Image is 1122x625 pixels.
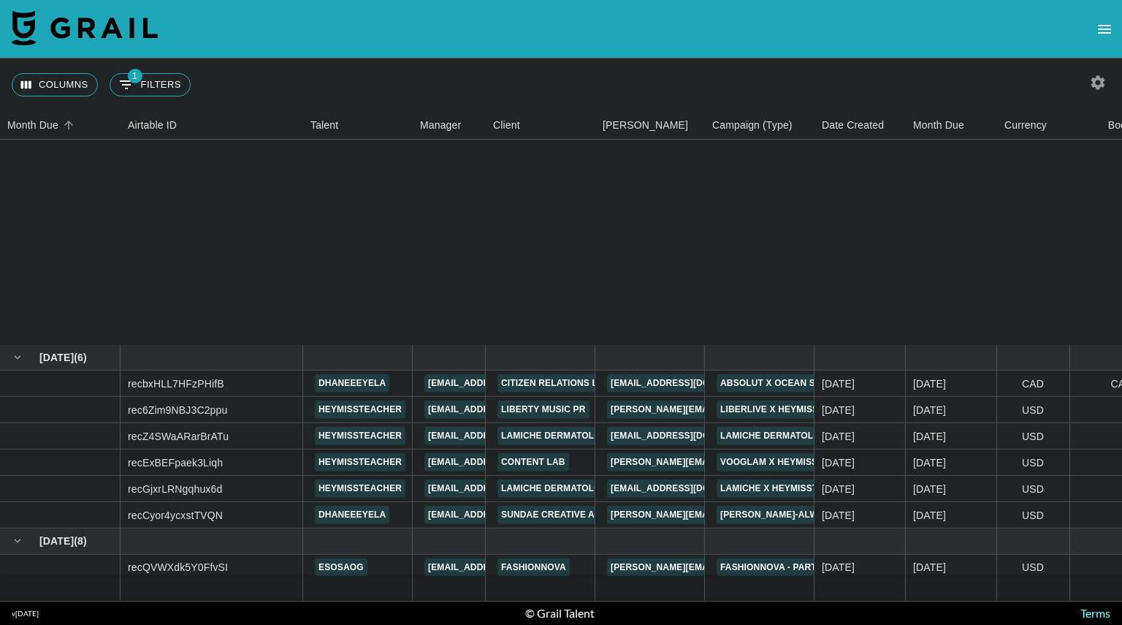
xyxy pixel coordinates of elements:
[822,429,855,444] div: 23/01/2025
[12,609,39,618] div: v [DATE]
[603,111,688,140] div: [PERSON_NAME]
[58,115,79,135] button: Sort
[525,606,595,621] div: © Grail Talent
[497,480,617,498] a: Lamiche Dermatology
[128,508,223,523] div: recCyor4ycxstTVQN
[607,558,920,576] a: [PERSON_NAME][EMAIL_ADDRESS][PERSON_NAME][DOMAIN_NAME]
[7,531,28,551] button: hide children
[12,73,98,96] button: Select columns
[607,374,771,393] a: [EMAIL_ADDRESS][DOMAIN_NAME]
[997,554,1070,580] div: USD
[997,397,1070,423] div: USD
[822,508,855,523] div: 05/06/2025
[997,476,1070,502] div: USD
[128,376,224,391] div: recbxHLL7HFzPHifB
[607,453,845,471] a: [PERSON_NAME][EMAIL_ADDRESS][DOMAIN_NAME]
[303,111,413,140] div: Talent
[712,111,793,140] div: Campaign (Type)
[128,560,228,575] div: recQVWXdk5Y0FfvSI
[913,455,946,470] div: Jun '25
[315,558,367,576] a: esosaog
[997,423,1070,450] div: USD
[497,427,617,445] a: Lamiche Dermatology
[7,111,58,140] div: Month Due
[128,482,222,496] div: recGjxrLRNgqhux6d
[595,111,705,140] div: Booker
[315,506,389,524] a: dhaneeeyela
[913,111,964,140] div: Month Due
[913,482,946,496] div: Jun '25
[128,403,227,417] div: rec6Zim9NBJ3C2ppu
[128,69,142,83] span: 1
[497,453,569,471] a: Content Lab
[128,455,223,470] div: recExBEFpaek3Liqh
[822,482,855,496] div: 18/06/2025
[814,111,906,140] div: Date Created
[12,10,158,45] img: Grail Talent
[493,111,520,140] div: Client
[7,347,28,368] button: hide children
[607,427,771,445] a: [EMAIL_ADDRESS][DOMAIN_NAME]
[424,558,588,576] a: [EMAIL_ADDRESS][DOMAIN_NAME]
[717,558,828,576] a: Fashionnova - part 1
[497,558,570,576] a: Fashionnova
[315,401,405,419] a: heymissteacher
[1080,606,1110,620] a: Terms
[997,502,1070,529] div: USD
[121,111,303,140] div: Airtable ID
[997,111,1070,140] div: Currency
[822,403,855,417] div: 19/03/2025
[315,427,405,445] a: heymissteacher
[913,429,946,444] div: Jun '25
[128,111,177,140] div: Airtable ID
[315,480,405,498] a: heymissteacher
[913,508,946,523] div: Jun '25
[607,480,771,498] a: [EMAIL_ADDRESS][DOMAIN_NAME]
[315,453,405,471] a: heymissteacher
[717,453,864,471] a: Vooglam x heymissteacher
[424,374,588,393] a: [EMAIL_ADDRESS][DOMAIN_NAME]
[717,427,931,445] a: Lamiche Dermatology x heymissteacher
[497,506,734,524] a: Sundae Creative Agency ([GEOGRAPHIC_DATA])
[420,111,461,140] div: Manager
[822,560,855,575] div: 19/07/2025
[424,480,588,498] a: [EMAIL_ADDRESS][DOMAIN_NAME]
[822,111,884,140] div: Date Created
[717,401,865,419] a: LiberLive x heymissteacher
[310,111,338,140] div: Talent
[717,480,859,498] a: Lamiche x heymissteacher
[128,429,229,444] div: recZ4SWaARarBrATu
[74,350,87,365] span: ( 6 )
[497,374,611,393] a: Citizen Relations L.P.
[1004,111,1047,140] div: Currency
[315,374,389,393] a: dhaneeeyela
[913,376,946,391] div: Jun '25
[607,506,845,524] a: [PERSON_NAME][EMAIL_ADDRESS][DOMAIN_NAME]
[717,506,994,524] a: [PERSON_NAME]-ALWAYSON-JUNE25-001 x @dhaneeeyela
[906,111,997,140] div: Month Due
[39,534,74,548] span: [DATE]
[717,374,921,393] a: Absolut x Ocean Spray x dhaneeeyela
[74,534,87,548] span: ( 8 )
[607,401,845,419] a: [PERSON_NAME][EMAIL_ADDRESS][DOMAIN_NAME]
[822,376,855,391] div: 04/07/2025
[997,371,1070,397] div: CAD
[424,506,588,524] a: [EMAIL_ADDRESS][DOMAIN_NAME]
[497,401,589,419] a: Liberty Music PR
[424,427,588,445] a: [EMAIL_ADDRESS][DOMAIN_NAME]
[913,560,946,575] div: Jul '25
[1090,15,1119,44] button: open drawer
[413,111,486,140] div: Manager
[110,73,191,96] button: Show filters
[822,455,855,470] div: 13/06/2025
[424,453,588,471] a: [EMAIL_ADDRESS][DOMAIN_NAME]
[424,401,588,419] a: [EMAIL_ADDRESS][DOMAIN_NAME]
[486,111,595,140] div: Client
[705,111,814,140] div: Campaign (Type)
[913,403,946,417] div: Jun '25
[997,450,1070,476] div: USD
[39,350,74,365] span: [DATE]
